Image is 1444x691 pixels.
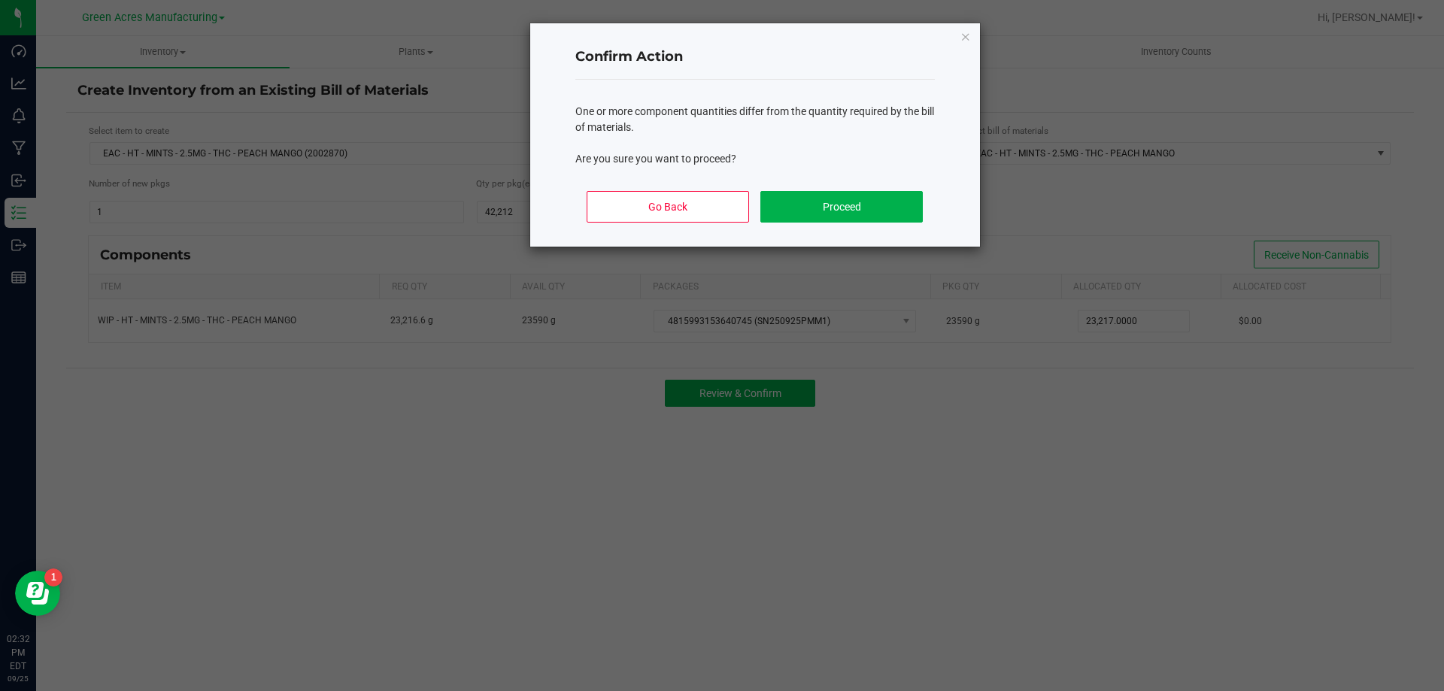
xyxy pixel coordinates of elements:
[575,151,935,167] p: Are you sure you want to proceed?
[760,191,922,223] button: Proceed
[44,568,62,586] iframe: Resource center unread badge
[15,571,60,616] iframe: Resource center
[575,47,935,67] h4: Confirm Action
[587,191,748,223] button: Go Back
[575,104,935,135] p: One or more component quantities differ from the quantity required by the bill of materials.
[960,27,971,45] button: Close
